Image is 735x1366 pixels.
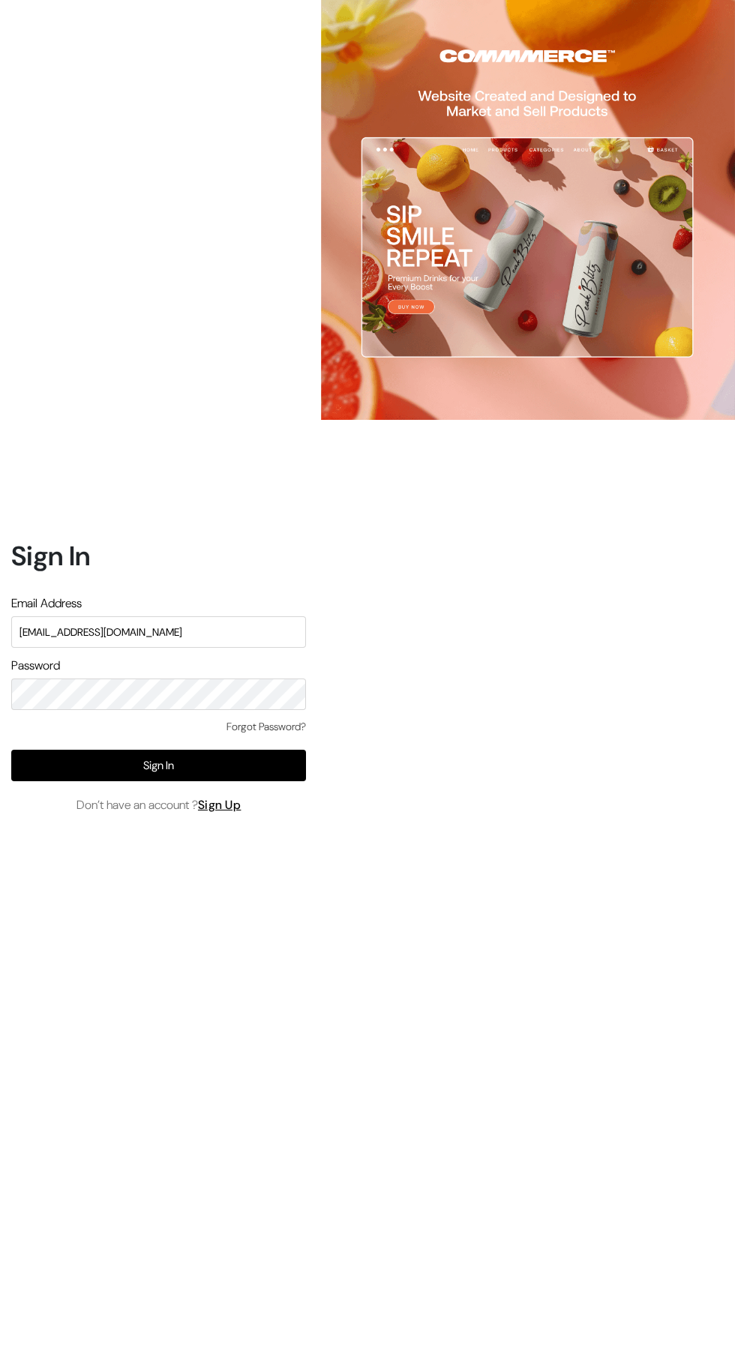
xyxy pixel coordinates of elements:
[11,595,82,613] label: Email Address
[11,750,306,781] button: Sign In
[198,797,241,813] a: Sign Up
[11,657,60,675] label: Password
[11,540,306,572] h1: Sign In
[226,719,306,735] a: Forgot Password?
[76,796,241,814] span: Don’t have an account ?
